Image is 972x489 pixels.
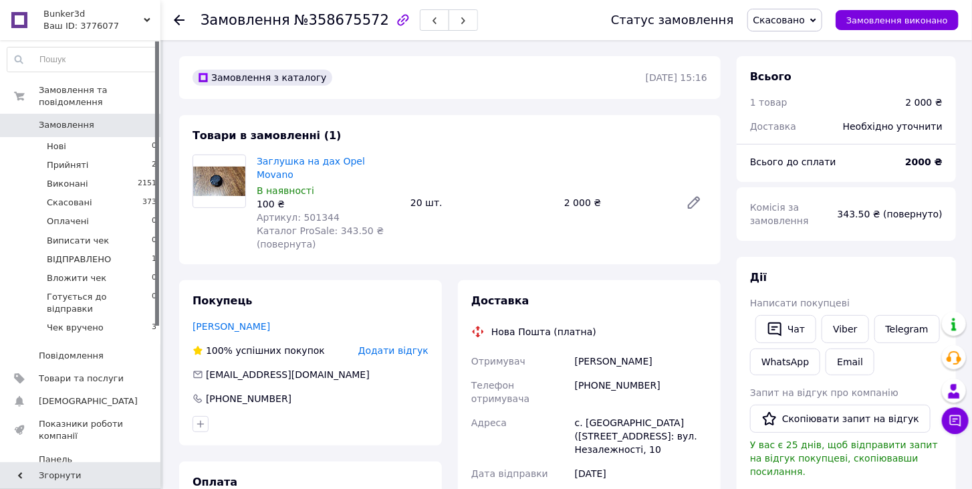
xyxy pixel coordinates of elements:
[471,356,525,367] span: Отримувач
[193,294,253,307] span: Покупець
[47,235,109,247] span: Виписати чек
[201,12,290,28] span: Замовлення
[559,193,675,212] div: 2 000 ₴
[47,140,66,153] span: Нові
[206,345,233,356] span: 100%
[750,439,938,477] span: У вас є 25 днів, щоб відправити запит на відгук покупцеві, скопіювавши посилання.
[47,254,111,266] span: ВІДПРАВЛЕНО
[611,13,734,27] div: Статус замовлення
[193,321,270,332] a: [PERSON_NAME]
[39,119,94,131] span: Замовлення
[835,112,951,141] div: Необхідно уточнити
[646,72,707,83] time: [DATE] 15:16
[39,373,124,385] span: Товари та послуги
[152,322,156,334] span: 3
[488,325,600,338] div: Нова Пошта (платна)
[572,373,710,411] div: [PHONE_NUMBER]
[174,13,185,27] div: Повернутися назад
[43,20,160,32] div: Ваш ID: 3776077
[206,369,370,380] span: [EMAIL_ADDRESS][DOMAIN_NAME]
[750,157,836,167] span: Всього до сплати
[750,70,792,83] span: Всього
[358,345,429,356] span: Додати відгук
[47,272,106,284] span: Вложити чек
[47,159,88,171] span: Прийняті
[750,121,796,132] span: Доставка
[572,462,710,486] div: [DATE]
[838,209,943,219] span: 343.50 ₴ (повернуто)
[152,159,156,171] span: 2
[750,405,931,433] button: Скопіювати запит на відгук
[152,235,156,247] span: 0
[750,298,850,308] span: Написати покупцеві
[753,15,806,25] span: Скасовано
[193,129,342,142] span: Товари в замовленні (1)
[257,185,314,196] span: В наявності
[152,291,156,315] span: 0
[471,294,529,307] span: Доставка
[47,215,89,227] span: Оплачені
[39,350,104,362] span: Повідомлення
[906,96,943,109] div: 2 000 ₴
[138,178,156,190] span: 2151
[39,454,124,478] span: Панель управління
[846,15,948,25] span: Замовлення виконано
[681,189,707,216] a: Редагувати
[942,407,969,434] button: Чат з покупцем
[47,178,88,190] span: Виконані
[905,157,943,167] b: 2000 ₴
[471,380,529,404] span: Телефон отримувача
[47,291,152,315] span: Готується до відправки
[39,395,138,407] span: [DEMOGRAPHIC_DATA]
[750,97,787,108] span: 1 товар
[39,84,160,108] span: Замовлення та повідомлення
[47,322,104,334] span: Чек вручено
[755,315,816,343] button: Чат
[836,10,959,30] button: Замовлення виконано
[750,349,820,375] a: WhatsApp
[193,344,325,357] div: успішних покупок
[142,197,156,209] span: 373
[294,12,389,28] span: №358675572
[257,156,365,180] a: Заглушка на дах Opel Movano
[471,468,548,479] span: Дата відправки
[874,315,940,343] a: Telegram
[193,476,237,488] span: Оплата
[7,47,157,72] input: Пошук
[152,140,156,153] span: 0
[822,315,868,343] a: Viber
[205,392,293,405] div: [PHONE_NUMBER]
[152,272,156,284] span: 0
[750,271,767,284] span: Дії
[405,193,559,212] div: 20 шт.
[750,387,898,398] span: Запит на відгук про компанію
[257,212,340,223] span: Артикул: 501344
[152,254,156,266] span: 1
[152,215,156,227] span: 0
[572,349,710,373] div: [PERSON_NAME]
[572,411,710,462] div: с. [GEOGRAPHIC_DATA] ([STREET_ADDRESS]: вул. Незалежності, 10
[39,418,124,442] span: Показники роботи компанії
[193,167,245,196] img: Заглушка на дах Opel Movano
[826,349,874,375] button: Email
[471,417,507,428] span: Адреса
[193,70,332,86] div: Замовлення з каталогу
[43,8,144,20] span: Bunker3d
[257,197,400,211] div: 100 ₴
[750,202,809,226] span: Комісія за замовлення
[257,225,384,250] span: Каталог ProSale: 343.50 ₴ (повернута)
[47,197,92,209] span: Скасовані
